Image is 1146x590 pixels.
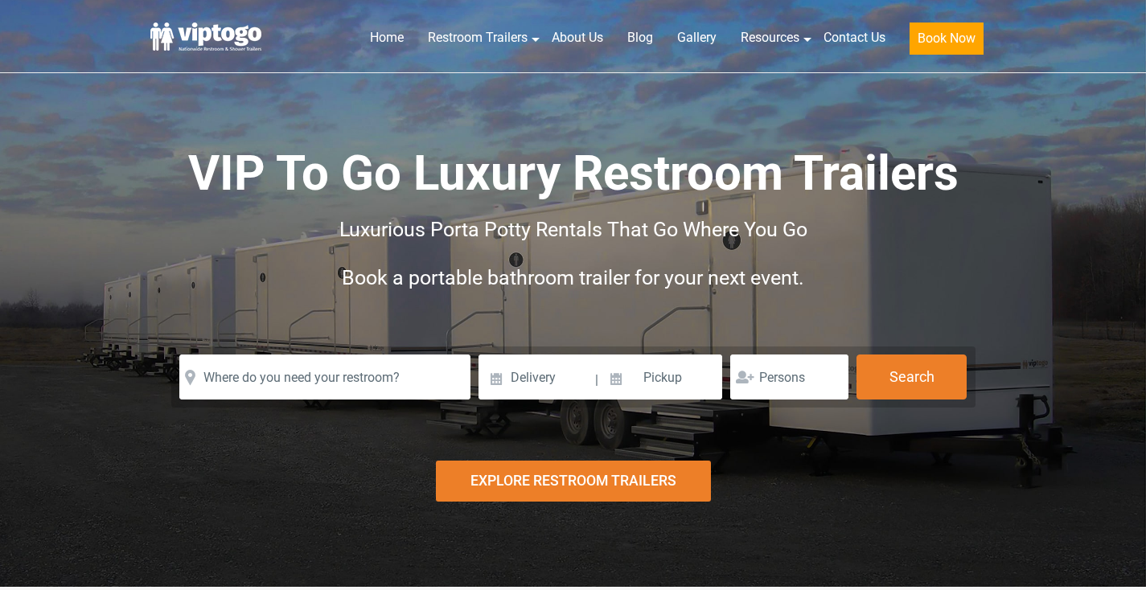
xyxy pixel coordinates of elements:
[615,20,665,55] a: Blog
[856,354,967,399] button: Search
[595,354,598,406] span: |
[601,354,723,399] input: Pickup
[479,354,594,399] input: Delivery
[730,354,848,399] input: Persons
[1082,526,1146,590] button: Live Chat
[811,20,897,55] a: Contact Us
[897,20,996,64] a: Book Now
[729,20,811,55] a: Resources
[910,23,984,55] button: Book Now
[665,20,729,55] a: Gallery
[416,20,540,55] a: Restroom Trailers
[358,20,416,55] a: Home
[540,20,615,55] a: About Us
[339,218,807,241] span: Luxurious Porta Potty Rentals That Go Where You Go
[188,145,959,202] span: VIP To Go Luxury Restroom Trailers
[179,354,470,399] input: Where do you need your restroom?
[436,461,711,502] div: Explore Restroom Trailers
[342,266,804,289] span: Book a portable bathroom trailer for your next event.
